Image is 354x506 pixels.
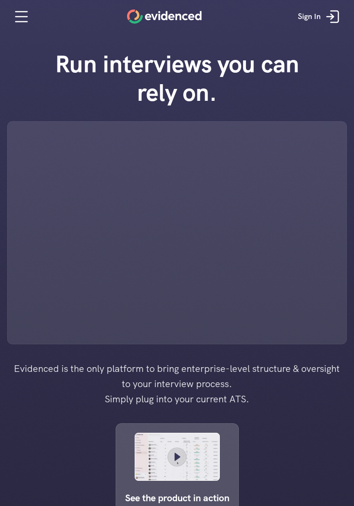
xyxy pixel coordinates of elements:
p: Sign In [298,10,321,23]
a: Sign In [291,2,349,31]
p: See the product in action [125,490,229,506]
h4: Evidenced is the only platform to bring enterprise-level structure & oversight to your interview ... [9,361,345,407]
a: Home [127,10,202,24]
h1: Run interviews you can rely on. [41,50,313,107]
